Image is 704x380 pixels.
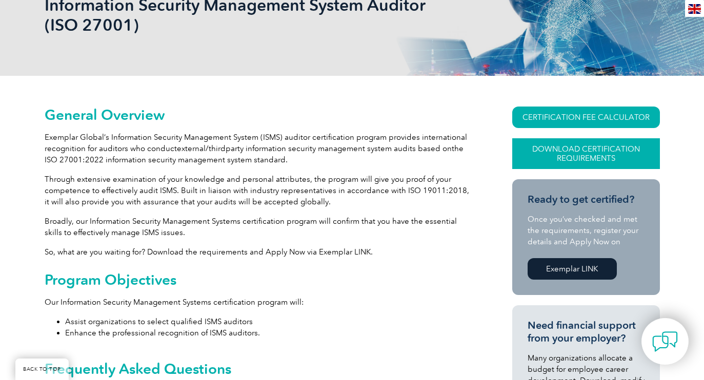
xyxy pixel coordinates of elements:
span: external/third [177,144,226,153]
p: Through extensive examination of your knowledge and personal attributes, the program will give yo... [45,174,475,207]
a: Exemplar LINK [528,258,617,280]
p: So, what are you waiting for? Download the requirements and Apply Now via Exemplar LINK. [45,246,475,258]
p: Exemplar Global’s Information Security Management System (ISMS) auditor certification program pro... [45,132,475,165]
a: BACK TO TOP [15,358,69,380]
li: Assist organizations to select qualified ISMS auditors [65,316,475,327]
a: CERTIFICATION FEE CALCULATOR [512,107,660,128]
a: Download Certification Requirements [512,138,660,169]
h2: General Overview [45,107,475,123]
p: Once you’ve checked and met the requirements, register your details and Apply Now on [528,214,645,247]
img: en [688,4,701,14]
h3: Need financial support from your employer? [528,319,645,345]
span: party information security management system audits based on [226,144,452,153]
h2: Program Objectives [45,271,475,288]
img: contact-chat.png [652,329,678,354]
p: Broadly, our Information Security Management Systems certification program will confirm that you ... [45,216,475,238]
p: Our Information Security Management Systems certification program will: [45,297,475,308]
li: Enhance the professional recognition of ISMS auditors. [65,327,475,339]
h3: Ready to get certified? [528,193,645,206]
h2: Frequently Asked Questions [45,361,475,377]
